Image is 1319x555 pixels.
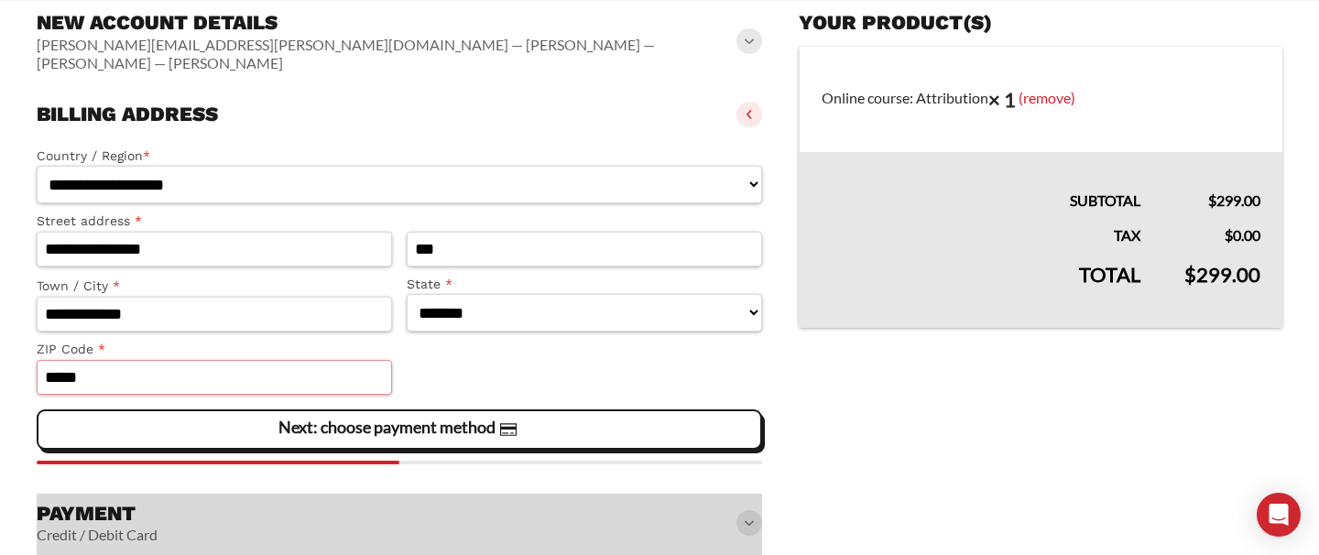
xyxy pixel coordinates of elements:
[1208,191,1216,209] span: $
[1225,226,1233,244] span: $
[37,146,762,167] label: Country / Region
[37,36,740,72] vaadin-horizontal-layout: [PERSON_NAME][EMAIL_ADDRESS][PERSON_NAME][DOMAIN_NAME] — [PERSON_NAME] — [PERSON_NAME] — [PERSON_...
[1184,262,1260,287] bdi: 299.00
[1208,191,1260,209] bdi: 299.00
[37,276,392,297] label: Town / City
[800,247,1163,328] th: Total
[37,409,762,450] vaadin-button: Next: choose payment method
[988,87,1016,112] strong: × 1
[800,212,1163,247] th: Tax
[1225,226,1260,244] bdi: 0.00
[407,274,762,295] label: State
[37,211,392,232] label: Street address
[37,339,392,360] label: ZIP Code
[1019,88,1075,105] a: (remove)
[37,10,740,36] h3: New account details
[800,152,1163,212] th: Subtotal
[800,47,1283,153] td: Online course: Attribution
[1257,493,1301,537] div: Open Intercom Messenger
[37,102,218,127] h3: Billing address
[1184,262,1196,287] span: $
